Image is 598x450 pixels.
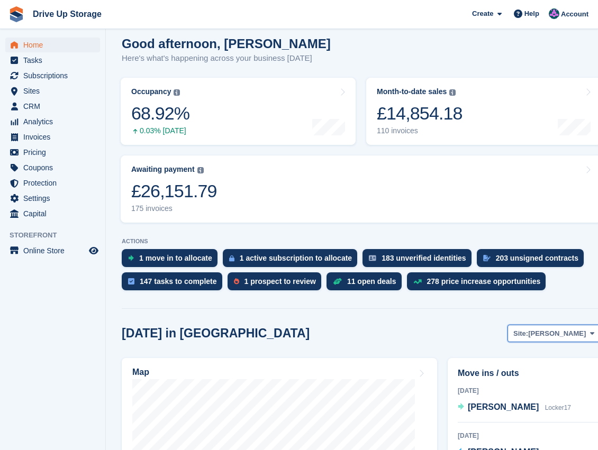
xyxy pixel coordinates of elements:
[23,160,87,175] span: Coupons
[128,255,134,261] img: move_ins_to_allocate_icon-fdf77a2bb77ea45bf5b3d319d69a93e2d87916cf1d5bf7949dd705db3b84f3ca.svg
[122,272,228,296] a: 147 tasks to complete
[132,368,149,377] h2: Map
[29,5,106,23] a: Drive Up Storage
[496,254,578,262] div: 203 unsigned contracts
[131,103,189,124] div: 68.92%
[382,254,466,262] div: 183 unverified identities
[23,99,87,114] span: CRM
[5,99,100,114] a: menu
[561,9,588,20] span: Account
[174,89,180,96] img: icon-info-grey-7440780725fd019a000dd9b08b2336e03edf1995a4989e88bcd33f0948082b44.svg
[483,255,491,261] img: contract_signature_icon-13c848040528278c33f63329250d36e43548de30e8caae1d1a13099fd9432cc5.svg
[122,52,331,65] p: Here's what's happening across your business [DATE]
[5,130,100,144] a: menu
[10,230,105,241] span: Storefront
[5,191,100,206] a: menu
[87,244,100,257] a: Preview store
[122,326,310,341] h2: [DATE] in [GEOGRAPHIC_DATA]
[413,279,422,284] img: price_increase_opportunities-93ffe204e8149a01c8c9dc8f82e8f89637d9d84a8eef4429ea346261dce0b2c0.svg
[228,272,327,296] a: 1 prospect to review
[131,165,195,174] div: Awaiting payment
[8,6,24,22] img: stora-icon-8386f47178a22dfd0bd8f6a31ec36ba5ce8667c1dd55bd0f319d3a0aa187defe.svg
[23,243,87,258] span: Online Store
[23,53,87,68] span: Tasks
[131,87,171,96] div: Occupancy
[5,206,100,221] a: menu
[377,103,463,124] div: £14,854.18
[131,126,189,135] div: 0.03% [DATE]
[240,254,352,262] div: 1 active subscription to allocate
[369,255,376,261] img: verify_identity-adf6edd0f0f0b5bbfe63781bf79b02c33cf7c696d77639b501bdc392416b5a36.svg
[363,249,477,272] a: 183 unverified identities
[23,130,87,144] span: Invoices
[472,8,493,19] span: Create
[131,180,217,202] div: £26,151.79
[131,204,217,213] div: 175 invoices
[449,89,456,96] img: icon-info-grey-7440780725fd019a000dd9b08b2336e03edf1995a4989e88bcd33f0948082b44.svg
[23,176,87,190] span: Protection
[5,53,100,68] a: menu
[477,249,589,272] a: 203 unsigned contracts
[223,249,363,272] a: 1 active subscription to allocate
[513,328,528,339] span: Site:
[122,249,223,272] a: 1 move in to allocate
[528,328,586,339] span: [PERSON_NAME]
[377,87,447,96] div: Month-to-date sales
[5,114,100,129] a: menu
[5,145,100,160] a: menu
[327,272,407,296] a: 11 open deals
[377,126,463,135] div: 110 invoices
[524,8,539,19] span: Help
[23,84,87,98] span: Sites
[23,191,87,206] span: Settings
[5,38,100,52] a: menu
[234,278,239,284] img: prospect-51fa495bee0391a8d652442698ab0144808aea92771e9ea1ae160a38d050c398.svg
[5,160,100,175] a: menu
[23,145,87,160] span: Pricing
[5,84,100,98] a: menu
[549,8,559,19] img: Andy
[468,402,539,411] span: [PERSON_NAME]
[407,272,551,296] a: 278 price increase opportunities
[545,404,571,411] span: Locker17
[122,36,331,51] h1: Good afternoon, [PERSON_NAME]
[139,254,212,262] div: 1 move in to allocate
[427,277,541,286] div: 278 price increase opportunities
[128,278,134,284] img: task-75834270c22a3079a89374b754ae025e5fb1db73e45f91037f5363f120a921f8.svg
[5,243,100,258] a: menu
[140,277,217,286] div: 147 tasks to complete
[23,114,87,129] span: Analytics
[197,167,204,173] img: icon-info-grey-7440780725fd019a000dd9b08b2336e03edf1995a4989e88bcd33f0948082b44.svg
[333,278,342,285] img: deal-1b604bf984904fb50ccaf53a9ad4b4a5d6e5aea283cecdc64d6e3604feb123c2.svg
[5,68,100,83] a: menu
[229,255,234,262] img: active_subscription_to_allocate_icon-d502201f5373d7db506a760aba3b589e785aa758c864c3986d89f69b8ff3...
[23,206,87,221] span: Capital
[244,277,316,286] div: 1 prospect to review
[23,68,87,83] span: Subscriptions
[5,176,100,190] a: menu
[23,38,87,52] span: Home
[458,401,571,415] a: [PERSON_NAME] Locker17
[347,277,396,286] div: 11 open deals
[121,78,356,145] a: Occupancy 68.92% 0.03% [DATE]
